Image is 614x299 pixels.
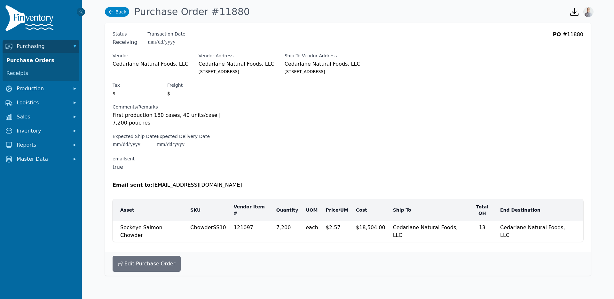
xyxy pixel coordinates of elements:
[500,224,565,238] span: Cedarlane Natural Foods, LLC
[302,199,322,221] th: UOM
[199,68,274,76] small: [STREET_ADDRESS]
[186,199,230,221] th: SKU
[199,53,274,59] label: Vendor Address
[285,68,366,76] small: [STREET_ADDRESS]
[356,224,385,230] span: $18,504.00
[4,67,78,80] a: Receipts
[17,127,68,135] span: Inventory
[113,38,138,46] span: Receiving
[322,199,352,221] th: Price/UM
[17,113,68,121] span: Sales
[234,224,253,230] span: 121097
[3,110,79,123] button: Sales
[3,96,79,109] button: Logistics
[186,221,230,242] td: ChowderSS10
[17,85,68,93] span: Production
[17,155,68,163] span: Master Data
[17,99,68,107] span: Logistics
[3,139,79,151] button: Reports
[113,104,235,110] label: Comments/Remarks
[352,199,389,221] th: Cost
[553,31,583,46] div: 11880
[276,224,291,230] span: 7,200
[113,156,135,162] span: emailsent
[583,7,594,17] img: Joshua Benton
[113,82,120,88] label: Tax
[17,141,68,149] span: Reports
[3,40,79,53] button: Purchasing
[468,199,496,221] th: Total OH
[5,5,56,34] img: Finventory
[496,199,576,221] th: End Destination
[153,182,242,188] span: [EMAIL_ADDRESS][DOMAIN_NAME]
[113,53,188,59] label: Vendor
[148,31,185,37] label: Transaction Date
[113,111,235,127] p: First production 180 cases, 40 units/case | 7,200 pouches
[285,60,366,68] span: Cedarlane Natural Foods, LLC
[113,163,135,171] span: true
[113,199,186,221] th: Asset
[105,7,129,17] a: Back
[113,182,153,188] span: Email sent to:
[272,199,302,221] th: Quantity
[285,53,366,59] label: Ship To Vendor Address
[3,82,79,95] button: Production
[4,54,78,67] a: Purchase Orders
[3,125,79,137] button: Inventory
[113,133,157,140] label: Expected Ship Date
[17,43,68,50] span: Purchasing
[306,224,318,231] span: each
[199,60,274,68] span: Cedarlane Natural Foods, LLC
[230,199,272,221] th: Vendor Item #
[167,82,183,88] label: Freight
[326,224,341,230] span: $2.57
[120,224,162,238] span: Sockeye Salmon Chowder
[134,6,250,18] h1: Purchase Order #11880
[393,224,458,238] span: Cedarlane Natural Foods, LLC
[113,90,116,97] span: $
[113,31,138,37] span: Status
[468,221,496,242] td: 13
[113,256,181,272] button: Edit Purchase Order
[113,60,188,68] span: Cedarlane Natural Foods, LLC
[553,31,567,37] span: PO #
[389,199,468,221] th: Ship To
[157,133,210,140] label: Expected Delivery Date
[167,90,171,97] span: $
[3,153,79,166] button: Master Data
